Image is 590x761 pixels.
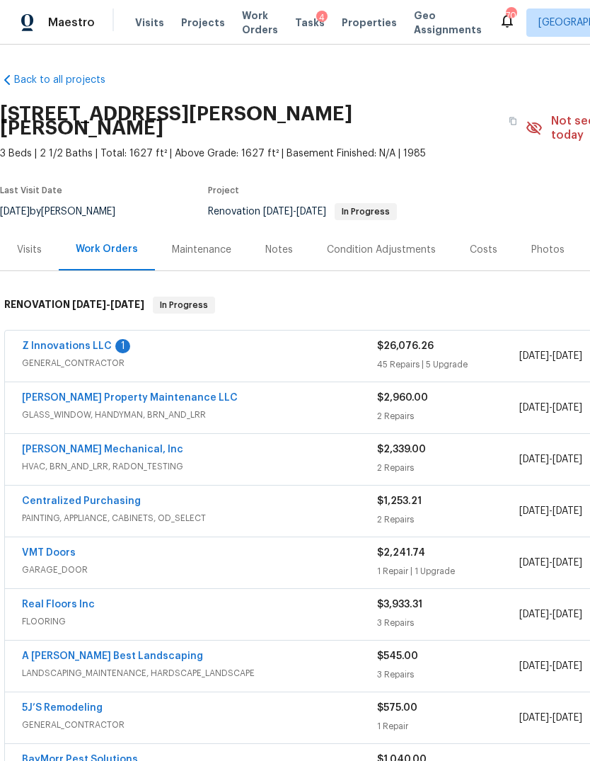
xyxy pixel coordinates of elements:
[172,243,231,257] div: Maintenance
[181,16,225,30] span: Projects
[553,454,582,464] span: [DATE]
[377,341,434,351] span: $26,076.26
[22,496,141,506] a: Centralized Purchasing
[115,339,130,353] div: 1
[553,610,582,619] span: [DATE]
[242,8,278,37] span: Work Orders
[500,108,526,134] button: Copy Address
[519,506,549,516] span: [DATE]
[553,661,582,671] span: [DATE]
[470,243,497,257] div: Costs
[316,11,328,25] div: 4
[22,511,377,525] span: PAINTING, APPLIANCE, CABINETS, OD_SELECT
[327,243,436,257] div: Condition Adjustments
[519,661,549,671] span: [DATE]
[22,600,95,610] a: Real Floors Inc
[519,558,549,568] span: [DATE]
[110,299,144,309] span: [DATE]
[22,703,103,713] a: 5J’S Remodeling
[531,243,565,257] div: Photos
[208,207,397,217] span: Renovation
[22,408,377,422] span: GLASS_WINDOW, HANDYMAN, BRN_AND_LRR
[553,351,582,361] span: [DATE]
[22,393,238,403] a: [PERSON_NAME] Property Maintenance LLC
[377,496,422,506] span: $1,253.21
[519,351,549,361] span: [DATE]
[208,186,239,195] span: Project
[553,558,582,568] span: [DATE]
[553,506,582,516] span: [DATE]
[377,393,428,403] span: $2,960.00
[72,299,144,309] span: -
[4,297,144,314] h6: RENOVATION
[519,504,582,518] span: -
[295,18,325,28] span: Tasks
[377,357,519,372] div: 45 Repairs | 5 Upgrade
[519,349,582,363] span: -
[342,16,397,30] span: Properties
[519,403,549,413] span: [DATE]
[377,548,425,558] span: $2,241.74
[377,651,418,661] span: $545.00
[263,207,293,217] span: [DATE]
[377,409,519,423] div: 2 Repairs
[553,713,582,723] span: [DATE]
[377,600,422,610] span: $3,933.31
[17,243,42,257] div: Visits
[377,616,519,630] div: 3 Repairs
[22,341,112,351] a: Z Innovations LLC
[263,207,326,217] span: -
[377,564,519,578] div: 1 Repair | 1 Upgrade
[519,713,549,723] span: [DATE]
[154,298,214,312] span: In Progress
[377,703,417,713] span: $575.00
[22,445,183,454] a: [PERSON_NAME] Mechanical, Inc
[296,207,326,217] span: [DATE]
[506,8,516,23] div: 70
[72,299,106,309] span: [DATE]
[377,719,519,733] div: 1 Repair
[519,452,582,467] span: -
[519,607,582,622] span: -
[22,651,203,661] a: A [PERSON_NAME] Best Landscaping
[377,513,519,527] div: 2 Repairs
[48,16,95,30] span: Maestro
[265,243,293,257] div: Notes
[377,445,426,454] span: $2,339.00
[377,461,519,475] div: 2 Repairs
[519,556,582,570] span: -
[22,563,377,577] span: GARAGE_DOOR
[22,666,377,680] span: LANDSCAPING_MAINTENANCE, HARDSCAPE_LANDSCAPE
[377,668,519,682] div: 3 Repairs
[414,8,482,37] span: Geo Assignments
[519,454,549,464] span: [DATE]
[22,356,377,370] span: GENERAL_CONTRACTOR
[22,459,377,474] span: HVAC, BRN_AND_LRR, RADON_TESTING
[553,403,582,413] span: [DATE]
[22,614,377,629] span: FLOORING
[519,401,582,415] span: -
[519,711,582,725] span: -
[22,718,377,732] span: GENERAL_CONTRACTOR
[519,610,549,619] span: [DATE]
[519,659,582,673] span: -
[135,16,164,30] span: Visits
[76,242,138,256] div: Work Orders
[22,548,76,558] a: VMT Doors
[336,207,395,216] span: In Progress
